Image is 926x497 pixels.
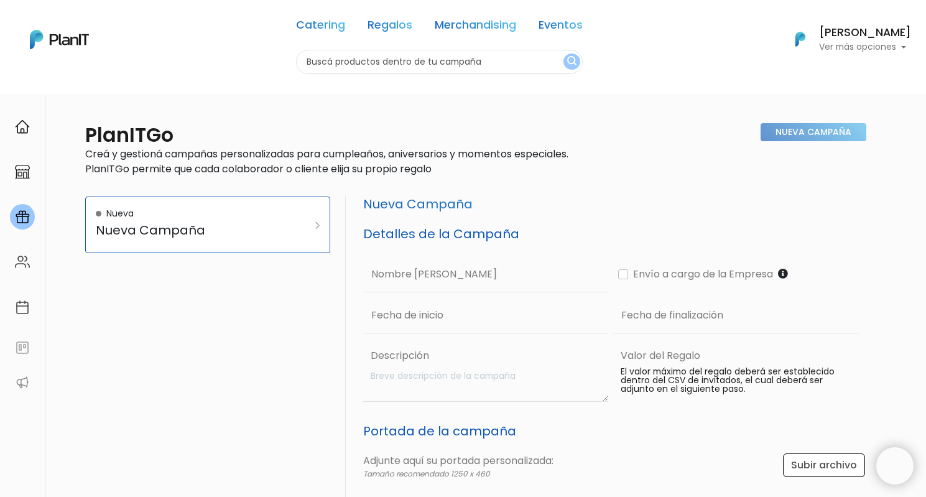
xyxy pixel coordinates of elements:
[15,254,30,269] img: people-662611757002400ad9ed0e3c099ab2801c6687ba6c219adb57efc949bc21e19d.svg
[539,20,583,35] a: Eventos
[85,123,174,147] h2: PlanITGo
[613,297,859,333] input: Fecha de finalización
[15,210,30,225] img: campaigns-02234683943229c281be62815700db0a1741e53638e28bf9629b52c665b00959.svg
[363,297,609,333] input: Fecha de inicio
[787,26,814,53] img: PlanIt Logo
[621,368,859,394] p: El valor máximo del regalo deberá ser establecido dentro del CSV de invitados, el cual deberá ser...
[85,197,330,253] a: Nueva Nueva Campaña
[15,119,30,134] img: home-e721727adea9d79c4d83392d1f703f7f8bce08238fde08b1acbfd93340b81755.svg
[363,424,866,439] h5: Portada de la campaña
[296,50,583,74] input: Buscá productos dentro de tu campaña
[15,300,30,315] img: calendar-87d922413cdce8b2cf7b7f5f62616a5cf9e4887200fb71536465627b3292af00.svg
[368,20,412,35] a: Regalos
[315,222,320,229] img: arrow_right-9280cc79ecefa84298781467ce90b80af3baf8c02d32ced3b0099fbab38e4a3c.svg
[106,207,134,220] p: Nueva
[363,453,553,468] p: Adjunte aquí su portada personalizada:
[567,56,576,68] img: search_button-432b6d5273f82d61273b3651a40e1bd1b912527efae98b1b7a1b2c0702e16a8d.svg
[363,226,859,241] h5: Detalles de la Campaña
[296,20,345,35] a: Catering
[876,447,914,485] iframe: trengo-widget-launcher
[819,27,911,39] h6: [PERSON_NAME]
[779,23,911,55] button: PlanIt Logo [PERSON_NAME] Ver más opciones
[15,164,30,179] img: marketplace-4ceaa7011d94191e9ded77b95e3339b90024bf715f7c57f8cf31f2d8c509eaba.svg
[15,375,30,390] img: partners-52edf745621dab592f3b2c58e3bca9d71375a7ef29c3b500c9f145b62cc070d4.svg
[85,147,606,177] p: Creá y gestioná campañas personalizadas para cumpleaños, aniversarios y momentos especiales. Plan...
[628,267,773,282] label: Envío a cargo de la Empresa
[30,30,89,49] img: PlanIt Logo
[621,348,700,363] label: Valor del Regalo
[96,223,286,238] h5: Nueva Campaña
[363,468,553,480] p: Tamaño recomendado 1250 x 460
[363,197,859,211] h5: Nueva Campaña
[366,348,609,363] label: Descripción
[819,43,911,52] p: Ver más opciones
[690,442,876,492] iframe: trengo-widget-status
[15,340,30,355] img: feedback-78b5a0c8f98aac82b08bfc38622c3050aee476f2c9584af64705fc4e61158814.svg
[363,256,609,292] input: Nombre de Campaña
[435,20,516,35] a: Merchandising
